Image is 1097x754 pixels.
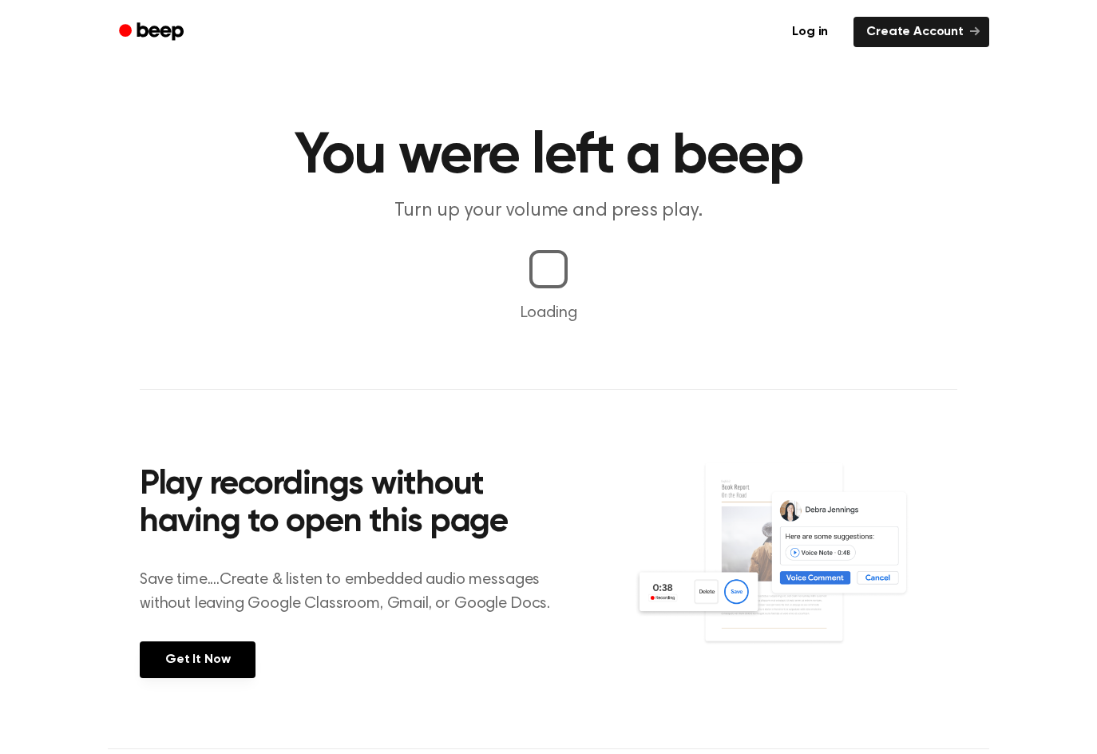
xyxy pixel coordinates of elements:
[19,301,1078,325] p: Loading
[140,128,957,185] h1: You were left a beep
[776,14,844,50] a: Log in
[634,462,957,677] img: Voice Comments on Docs and Recording Widget
[140,641,255,678] a: Get It Now
[853,17,989,47] a: Create Account
[140,466,570,542] h2: Play recordings without having to open this page
[242,198,855,224] p: Turn up your volume and press play.
[140,568,570,616] p: Save time....Create & listen to embedded audio messages without leaving Google Classroom, Gmail, ...
[108,17,198,48] a: Beep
